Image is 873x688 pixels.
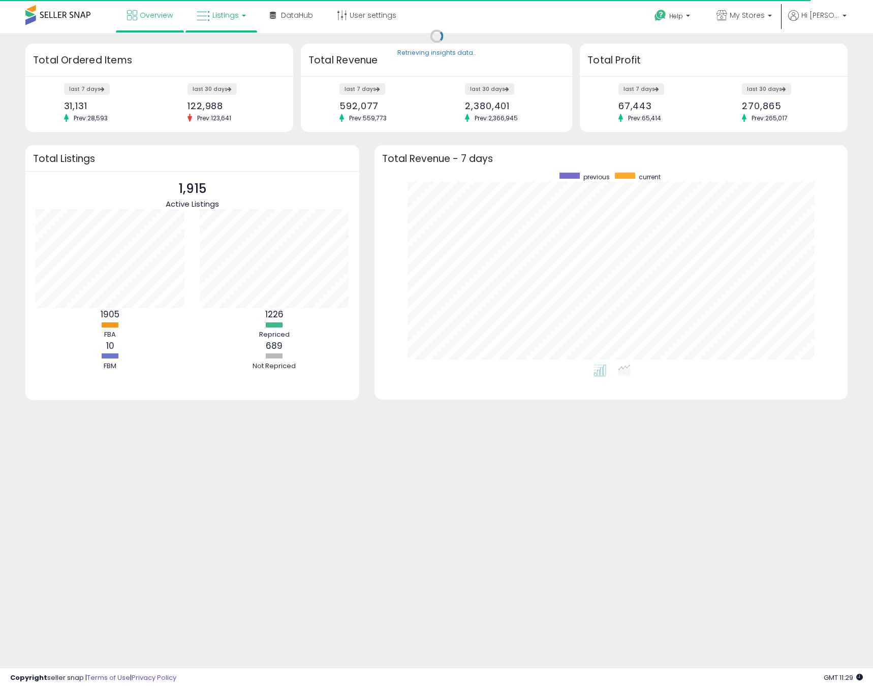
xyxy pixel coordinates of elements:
[623,114,666,122] span: Prev: 65,414
[64,101,152,111] div: 31,131
[788,10,847,33] a: Hi [PERSON_NAME]
[281,10,313,20] span: DataHub
[669,12,683,20] span: Help
[101,308,119,320] b: 1905
[465,101,554,111] div: 2,380,401
[188,83,237,95] label: last 30 days
[339,101,429,111] div: 592,077
[140,10,173,20] span: Overview
[308,53,565,68] h3: Total Revenue
[646,2,700,33] a: Help
[33,155,352,162] h3: Total Listings
[742,83,791,95] label: last 30 days
[80,330,141,340] div: FBA
[69,114,113,122] span: Prev: 28,593
[212,10,239,20] span: Listings
[80,362,141,371] div: FBM
[64,83,110,95] label: last 7 days
[742,101,830,111] div: 270,865
[33,53,286,68] h3: Total Ordered Items
[244,330,305,340] div: Repriced
[618,101,706,111] div: 67,443
[639,173,661,181] span: current
[265,308,284,320] b: 1226
[166,199,219,209] span: Active Listings
[618,83,664,95] label: last 7 days
[397,49,476,58] div: Retrieving insights data..
[266,340,283,352] b: 689
[382,155,840,162] h3: Total Revenue - 7 days
[587,53,840,68] h3: Total Profit
[730,10,765,20] span: My Stores
[339,83,385,95] label: last 7 days
[465,83,514,95] label: last 30 days
[583,173,610,181] span: previous
[654,9,667,22] i: Get Help
[746,114,793,122] span: Prev: 265,017
[106,340,114,352] b: 10
[166,179,219,199] p: 1,915
[244,362,305,371] div: Not Repriced
[344,114,392,122] span: Prev: 559,773
[188,101,275,111] div: 122,988
[801,10,839,20] span: Hi [PERSON_NAME]
[470,114,523,122] span: Prev: 2,366,945
[192,114,236,122] span: Prev: 123,641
